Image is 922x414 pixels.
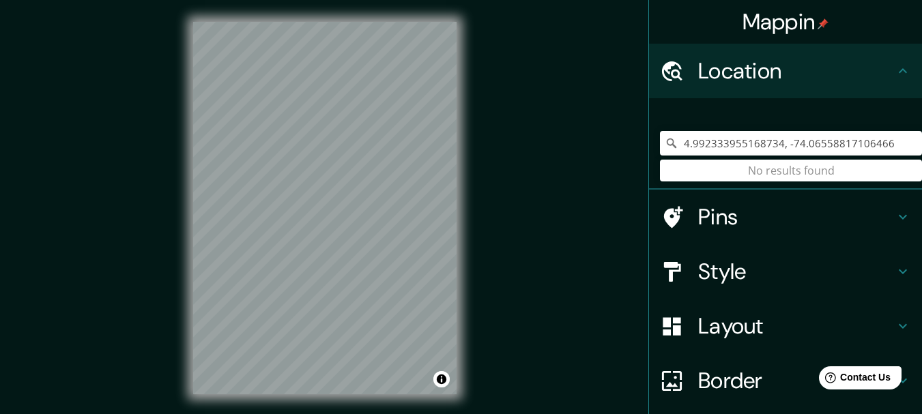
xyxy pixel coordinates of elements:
div: Pins [649,190,922,244]
h4: Border [698,367,895,394]
div: Layout [649,299,922,353]
div: Border [649,353,922,408]
div: No results found [660,160,922,181]
h4: Location [698,57,895,85]
input: Pick your city or area [660,131,922,156]
div: Location [649,44,922,98]
img: pin-icon.png [818,18,829,29]
h4: Layout [698,312,895,340]
canvas: Map [193,22,457,394]
h4: Style [698,258,895,285]
button: Toggle attribution [433,371,450,387]
h4: Pins [698,203,895,231]
div: Style [649,244,922,299]
iframe: Help widget launcher [801,361,907,399]
h4: Mappin [743,8,829,35]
